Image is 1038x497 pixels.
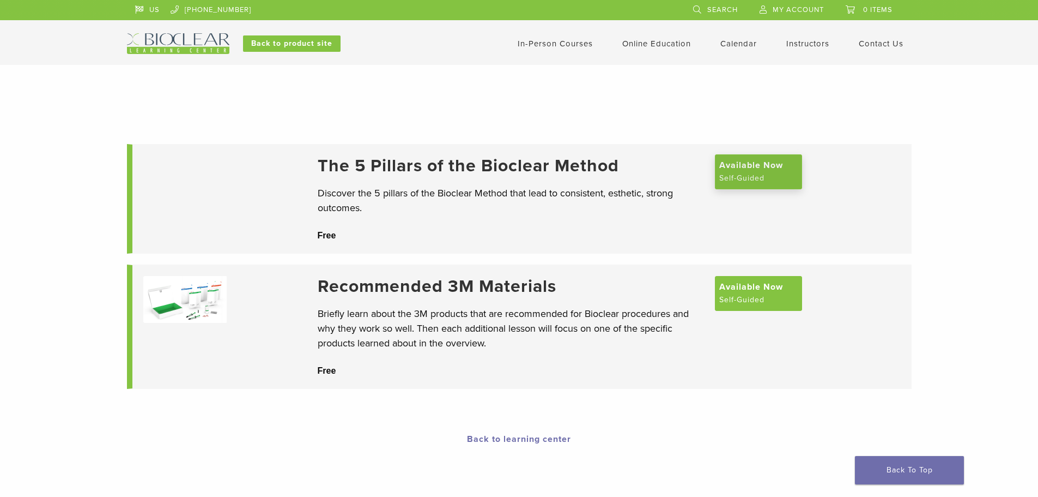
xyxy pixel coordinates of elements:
a: Available Now Self-Guided [715,154,802,189]
span: Free [318,231,336,240]
span: Self-Guided [719,294,764,307]
span: My Account [773,5,824,14]
a: Contact Us [859,39,903,49]
span: 0 items [863,5,893,14]
a: The 5 Pillars of the Bioclear Method [318,155,704,176]
a: Back to product site [243,35,341,52]
a: Back To Top [855,456,964,484]
span: Available Now [719,159,783,172]
a: Back to learning center [467,434,571,445]
a: In-Person Courses [518,39,593,49]
a: Calendar [720,39,757,49]
a: Recommended 3M Materials [318,276,704,297]
span: Free [318,366,336,375]
a: Instructors [786,39,829,49]
p: Discover the 5 pillars of the Bioclear Method that lead to consistent, esthetic, strong outcomes. [318,186,704,215]
img: Bioclear [127,33,229,54]
a: Online Education [622,39,691,49]
span: Search [707,5,738,14]
p: Briefly learn about the 3M products that are recommended for Bioclear procedures and why they wor... [318,307,704,351]
span: Available Now [719,280,783,294]
a: Available Now Self-Guided [715,276,802,311]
